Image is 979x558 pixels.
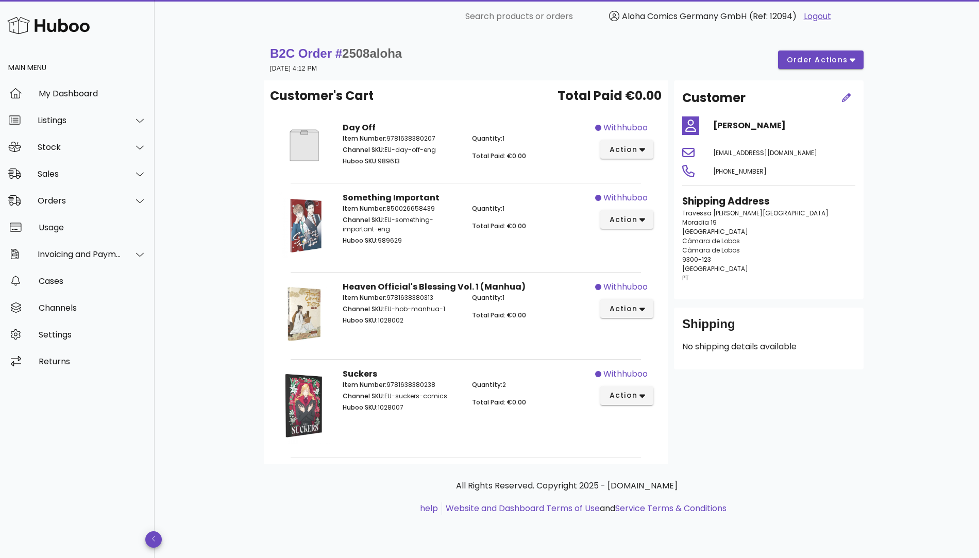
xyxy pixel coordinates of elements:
div: Orders [38,196,122,206]
span: Item Number: [343,293,386,302]
span: Huboo SKU: [343,236,378,245]
span: withhuboo [603,122,648,134]
span: 2508aloha [342,46,402,60]
p: 1028007 [343,403,460,412]
img: Product Image [278,122,330,169]
span: withhuboo [603,192,648,204]
p: 9781638380207 [343,134,460,143]
span: Quantity: [472,204,502,213]
p: EU-hob-manhua-1 [343,305,460,314]
span: Huboo SKU: [343,157,378,165]
img: Product Image [278,281,330,345]
div: Usage [39,223,146,232]
p: 9781638380238 [343,380,460,390]
span: withhuboo [603,281,648,293]
p: 2 [472,380,589,390]
button: action [600,386,653,405]
span: Channel SKU: [343,145,384,154]
div: Settings [39,330,146,340]
span: [GEOGRAPHIC_DATA] [682,227,748,236]
span: Item Number: [343,380,386,389]
p: All Rights Reserved. Copyright 2025 - [DOMAIN_NAME] [272,480,862,492]
a: Service Terms & Conditions [615,502,727,514]
span: Total Paid: €0.00 [472,311,526,319]
p: EU-something-important-eng [343,215,460,234]
div: My Dashboard [39,89,146,98]
span: Item Number: [343,134,386,143]
button: order actions [778,50,864,69]
span: Channel SKU: [343,305,384,313]
img: Product Image [278,368,330,444]
span: [EMAIL_ADDRESS][DOMAIN_NAME] [713,148,817,157]
img: Product Image [278,192,330,258]
span: Câmara de Lobos [682,246,740,255]
span: Item Number: [343,204,386,213]
span: Channel SKU: [343,392,384,400]
p: 1 [472,134,589,143]
strong: Day Off [343,122,376,133]
h4: [PERSON_NAME] [713,120,855,132]
div: Sales [38,169,122,179]
div: Cases [39,276,146,286]
div: Invoicing and Payments [38,249,122,259]
strong: Suckers [343,368,377,380]
strong: Something Important [343,192,440,204]
span: Quantity: [472,134,502,143]
strong: B2C Order # [270,46,402,60]
span: Quantity: [472,293,502,302]
span: Travessa [PERSON_NAME][GEOGRAPHIC_DATA] [682,209,829,217]
p: 989613 [343,157,460,166]
p: 9781638380313 [343,293,460,302]
p: 1 [472,293,589,302]
span: Moradia 19 [682,218,717,227]
span: Total Paid: €0.00 [472,398,526,407]
button: action [600,210,653,229]
p: 1028002 [343,316,460,325]
span: Customer's Cart [270,87,374,105]
span: (Ref: 12094) [749,10,797,22]
strong: Heaven Official's Blessing Vol. 1 (Manhua) [343,281,526,293]
a: Logout [804,10,831,23]
small: [DATE] 4:12 PM [270,65,317,72]
button: action [600,140,653,159]
span: Huboo SKU: [343,316,378,325]
span: action [609,303,637,314]
span: [PHONE_NUMBER] [713,167,767,176]
a: help [420,502,438,514]
span: Channel SKU: [343,215,384,224]
span: action [609,214,637,225]
span: Total Paid: €0.00 [472,151,526,160]
span: [GEOGRAPHIC_DATA] [682,264,748,273]
span: action [609,390,637,401]
span: Total Paid €0.00 [558,87,662,105]
p: 850026658439 [343,204,460,213]
div: Channels [39,303,146,313]
span: order actions [786,55,848,65]
h2: Customer [682,89,746,107]
p: No shipping details available [682,341,855,353]
span: Total Paid: €0.00 [472,222,526,230]
div: Listings [38,115,122,125]
span: Aloha Comics Germany GmbH [622,10,747,22]
span: PT [682,274,689,282]
h3: Shipping Address [682,194,855,209]
div: Returns [39,357,146,366]
p: EU-suckers-comics [343,392,460,401]
span: Câmara de Lobos [682,236,740,245]
button: action [600,299,653,318]
img: Huboo Logo [7,14,90,37]
span: action [609,144,637,155]
p: EU-day-off-eng [343,145,460,155]
a: Website and Dashboard Terms of Use [446,502,600,514]
p: 1 [472,204,589,213]
span: Quantity: [472,380,502,389]
div: Shipping [682,316,855,341]
span: 9300-123 [682,255,711,264]
span: Huboo SKU: [343,403,378,412]
p: 989629 [343,236,460,245]
span: withhuboo [603,368,648,380]
li: and [442,502,727,515]
div: Stock [38,142,122,152]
